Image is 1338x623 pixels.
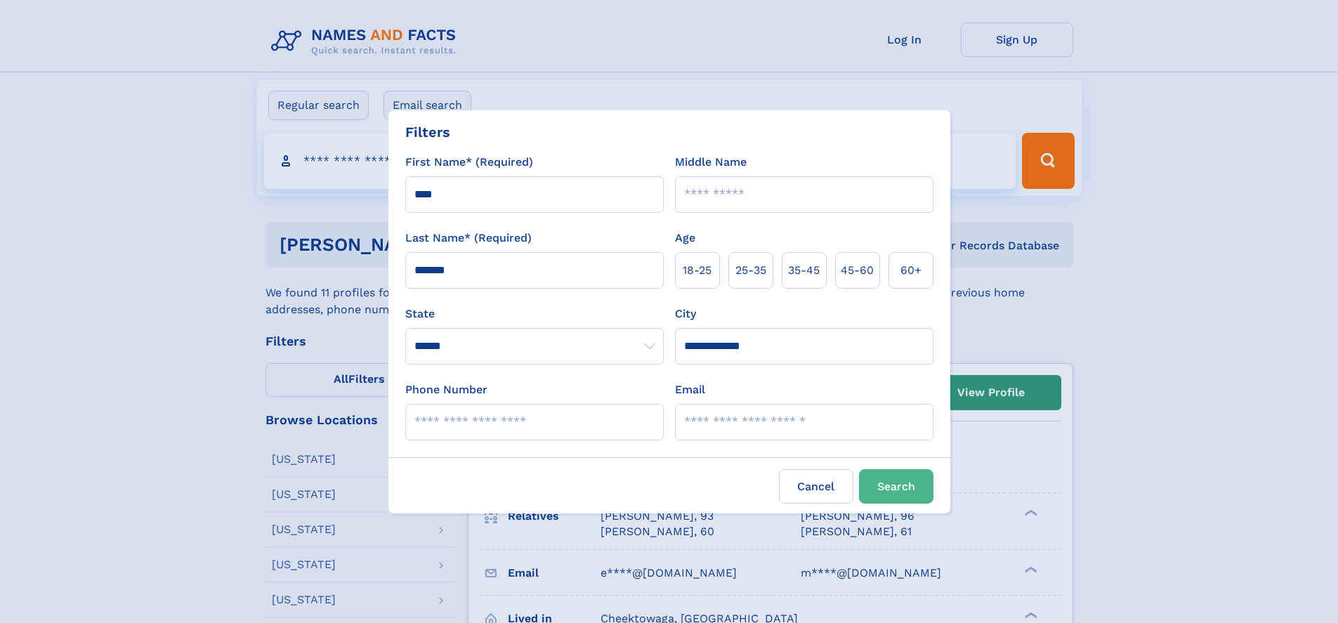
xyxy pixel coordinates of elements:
[841,262,874,279] span: 45‑60
[675,306,696,322] label: City
[405,306,664,322] label: State
[900,262,921,279] span: 60+
[788,262,820,279] span: 35‑45
[735,262,766,279] span: 25‑35
[675,381,705,398] label: Email
[779,469,853,504] label: Cancel
[405,381,487,398] label: Phone Number
[405,230,532,247] label: Last Name* (Required)
[859,469,933,504] button: Search
[405,154,533,171] label: First Name* (Required)
[675,154,747,171] label: Middle Name
[683,262,711,279] span: 18‑25
[675,230,695,247] label: Age
[405,122,450,143] div: Filters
